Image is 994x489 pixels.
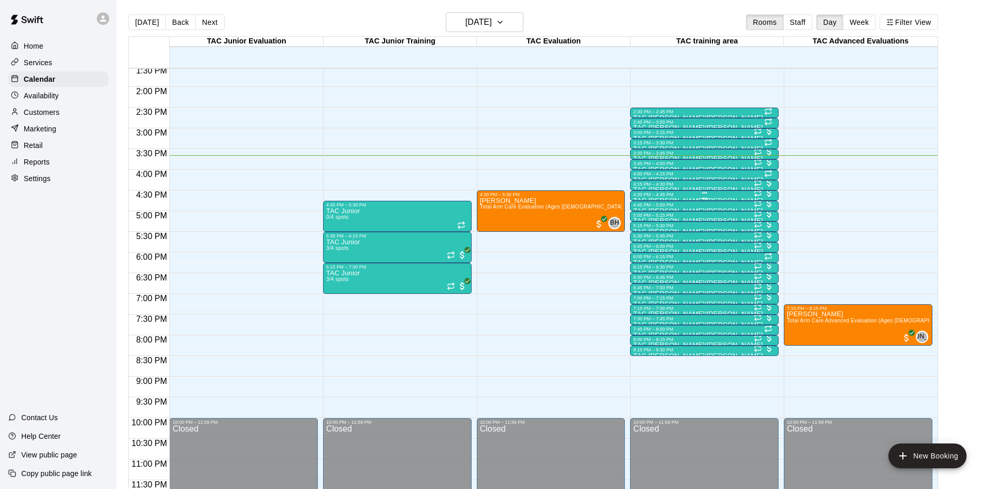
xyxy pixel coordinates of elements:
[610,218,619,228] span: BH
[24,74,55,84] p: Calendar
[787,318,960,323] span: Total Arm Care Advanced Evaluation (Ages [DEMOGRAPHIC_DATA]+)
[764,219,774,229] span: All customers have paid
[754,261,762,270] span: Recurring event
[764,312,774,322] span: All customers have paid
[134,232,170,241] span: 5:30 PM
[746,14,783,30] button: Rooms
[24,41,43,51] p: Home
[787,306,929,311] div: 7:15 PM – 8:15 PM
[764,281,774,291] span: All customers have paid
[754,303,762,311] span: Recurring event
[24,140,43,151] p: Retail
[24,57,52,68] p: Services
[630,159,779,170] div: 3:45 PM – 4:00 PM: TAC Tom/Mike
[633,244,776,249] div: 5:45 PM – 6:00 PM
[21,450,77,460] p: View public page
[764,240,774,250] span: All customers have paid
[764,198,774,209] span: All customers have paid
[134,87,170,96] span: 2:00 PM
[633,130,776,135] div: 3:00 PM – 3:15 PM
[8,55,108,70] a: Services
[901,333,912,343] span: All customers have paid
[134,170,170,179] span: 4:00 PM
[608,217,621,229] div: Brad Hedden
[880,14,938,30] button: Filter View
[323,263,472,294] div: 6:15 PM – 7:00 PM: TAC Junior
[764,291,774,302] span: All customers have paid
[134,335,170,344] span: 8:00 PM
[630,128,779,139] div: 3:00 PM – 3:15 PM: TAC Tom/Mike
[888,443,967,468] button: add
[764,271,774,281] span: All customers have paid
[633,109,776,114] div: 2:30 PM – 2:45 PM
[326,233,469,239] div: 5:30 PM – 6:15 PM
[630,149,779,159] div: 3:30 PM – 3:45 PM: TAC Tom/Mike
[895,332,949,342] span: [PERSON_NAME]
[134,377,170,386] span: 9:00 PM
[134,273,170,282] span: 6:30 PM
[633,223,776,228] div: 5:15 PM – 5:30 PM
[633,192,776,197] div: 4:30 PM – 4:45 PM
[326,420,469,425] div: 10:00 PM – 11:59 PM
[594,219,604,229] span: All customers have paid
[764,324,772,333] span: Recurring event
[920,331,928,343] span: Jordan Art
[630,325,779,335] div: 7:45 PM – 8:00 PM: TAC Todd/Brad
[134,356,170,365] span: 8:30 PM
[764,302,774,312] span: All customers have paid
[633,182,776,187] div: 4:15 PM – 4:30 PM
[754,272,762,280] span: Recurring event
[630,211,779,221] div: 5:00 PM – 5:15 PM: TAC Tom/Mike
[754,158,762,166] span: Recurring event
[477,37,631,47] div: TAC Evaluation
[446,12,523,32] button: [DATE]
[816,14,843,30] button: Day
[24,107,60,117] p: Customers
[787,420,929,425] div: 10:00 PM – 11:59 PM
[843,14,875,30] button: Week
[754,292,762,301] span: Recurring event
[633,275,776,280] div: 6:30 PM – 6:45 PM
[630,232,779,242] div: 5:30 PM – 5:45 PM: TAC Tom/Mike
[764,126,774,136] span: All customers have paid
[754,313,762,321] span: Recurring event
[8,138,108,153] a: Retail
[172,420,315,425] div: 10:00 PM – 11:59 PM
[165,14,196,30] button: Back
[630,294,779,304] div: 7:00 PM – 7:15 PM: TAC Todd/Brad
[754,199,762,208] span: Recurring event
[633,347,776,352] div: 8:15 PM – 8:30 PM
[480,192,622,197] div: 4:30 PM – 5:30 PM
[21,412,58,423] p: Contact Us
[8,71,108,87] a: Calendar
[8,88,108,103] div: Availability
[633,213,776,218] div: 5:00 PM – 5:15 PM
[754,147,762,156] span: Recurring event
[8,105,108,120] div: Customers
[630,221,779,232] div: 5:15 PM – 5:30 PM: TAC Tom/Mike
[326,245,349,251] span: 3/4 spots filled
[630,242,779,253] div: 5:45 PM – 6:00 PM: TAC Todd/Brad
[916,331,928,343] div: Jordan Art
[630,180,779,190] div: 4:15 PM – 4:30 PM: TAC Tom/Mike
[21,468,92,479] p: Copy public page link
[324,37,477,47] div: TAC Junior Training
[633,202,776,208] div: 4:45 PM – 5:00 PM
[633,327,776,332] div: 7:45 PM – 8:00 PM
[8,171,108,186] div: Settings
[784,304,932,346] div: 7:15 PM – 8:15 PM: Evan Fisher
[447,251,455,259] span: Recurring event
[8,38,108,54] div: Home
[783,14,813,30] button: Staff
[754,334,762,342] span: Recurring event
[24,173,51,184] p: Settings
[764,138,772,146] span: Recurring event
[21,431,61,441] p: Help Center
[633,151,776,156] div: 3:30 PM – 3:45 PM
[633,285,776,290] div: 6:45 PM – 7:00 PM
[447,282,455,290] span: Recurring event
[134,108,170,116] span: 2:30 PM
[633,161,776,166] div: 3:45 PM – 4:00 PM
